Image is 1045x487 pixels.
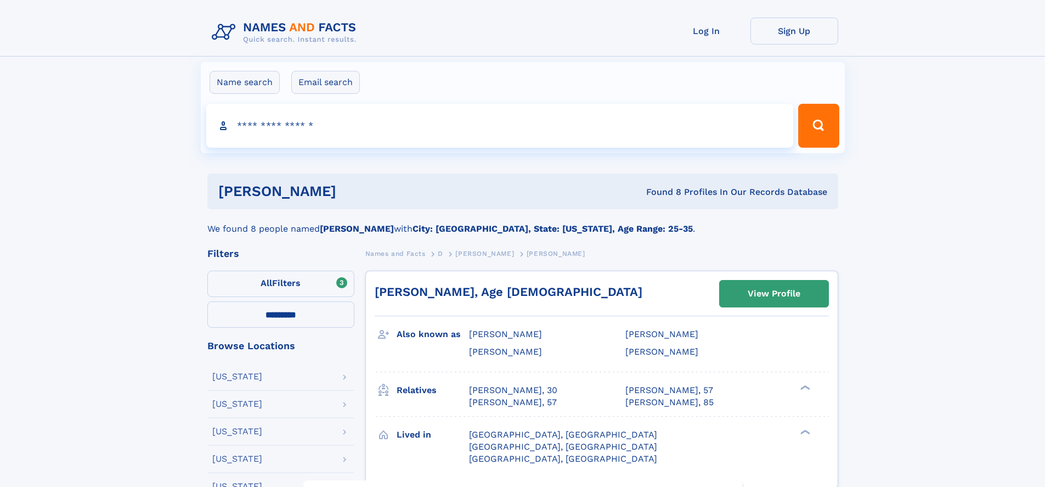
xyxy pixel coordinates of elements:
[455,247,514,260] a: [PERSON_NAME]
[207,249,354,259] div: Filters
[291,71,360,94] label: Email search
[469,384,557,396] a: [PERSON_NAME], 30
[469,429,657,440] span: [GEOGRAPHIC_DATA], [GEOGRAPHIC_DATA]
[413,223,693,234] b: City: [GEOGRAPHIC_DATA], State: [US_STATE], Age Range: 25-35
[438,247,443,260] a: D
[748,281,800,306] div: View Profile
[798,104,839,148] button: Search Button
[206,104,794,148] input: search input
[375,285,642,299] a: [PERSON_NAME], Age [DEMOGRAPHIC_DATA]
[798,384,811,391] div: ❯
[750,18,838,44] a: Sign Up
[663,18,750,44] a: Log In
[261,278,272,288] span: All
[212,455,262,463] div: [US_STATE]
[527,250,585,258] span: [PERSON_NAME]
[455,250,514,258] span: [PERSON_NAME]
[207,341,354,351] div: Browse Locations
[397,325,469,344] h3: Also known as
[397,426,469,444] h3: Lived in
[469,329,542,339] span: [PERSON_NAME]
[720,281,828,307] a: View Profile
[397,381,469,400] h3: Relatives
[625,329,698,339] span: [PERSON_NAME]
[207,271,354,297] label: Filters
[798,428,811,435] div: ❯
[469,396,557,408] a: [PERSON_NAME], 57
[625,396,714,408] a: [PERSON_NAME], 85
[207,18,365,47] img: Logo Names and Facts
[491,186,827,198] div: Found 8 Profiles In Our Records Database
[320,223,394,234] b: [PERSON_NAME]
[218,184,492,198] h1: [PERSON_NAME]
[625,384,713,396] a: [PERSON_NAME], 57
[212,372,262,381] div: [US_STATE]
[212,400,262,408] div: [US_STATE]
[469,346,542,357] span: [PERSON_NAME]
[212,427,262,436] div: [US_STATE]
[469,441,657,452] span: [GEOGRAPHIC_DATA], [GEOGRAPHIC_DATA]
[438,250,443,258] span: D
[365,247,426,260] a: Names and Facts
[207,209,838,236] div: We found 8 people named with .
[625,346,698,357] span: [PERSON_NAME]
[210,71,280,94] label: Name search
[469,454,657,464] span: [GEOGRAPHIC_DATA], [GEOGRAPHIC_DATA]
